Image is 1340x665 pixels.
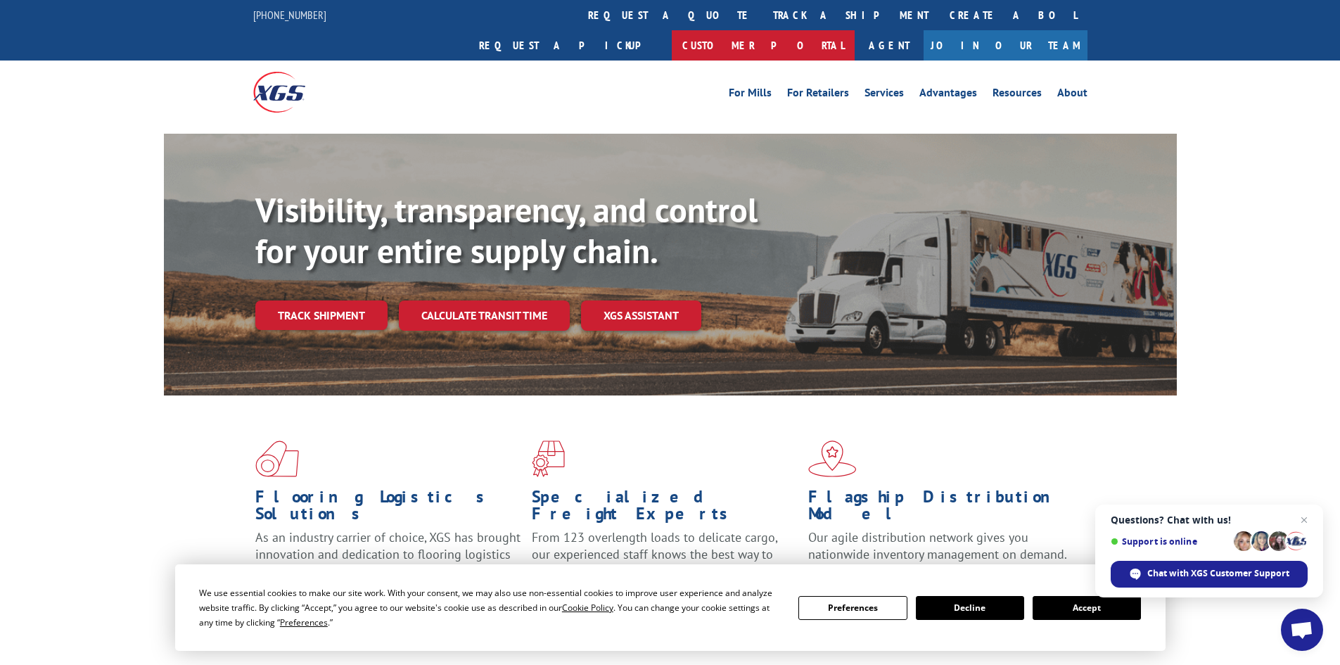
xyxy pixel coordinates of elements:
span: As an industry carrier of choice, XGS has brought innovation and dedication to flooring logistics... [255,529,521,579]
p: From 123 overlength loads to delicate cargo, our experienced staff knows the best way to move you... [532,529,798,592]
a: For Retailers [787,87,849,103]
button: Accept [1033,596,1141,620]
h1: Specialized Freight Experts [532,488,798,529]
span: Close chat [1296,512,1313,528]
a: Request a pickup [468,30,672,61]
div: Open chat [1281,609,1323,651]
span: Our agile distribution network gives you nationwide inventory management on demand. [808,529,1067,562]
div: Cookie Consent Prompt [175,564,1166,651]
a: Calculate transit time [399,300,570,331]
span: Preferences [280,616,328,628]
img: xgs-icon-total-supply-chain-intelligence-red [255,441,299,477]
span: Chat with XGS Customer Support [1147,567,1289,580]
button: Decline [916,596,1024,620]
button: Preferences [798,596,907,620]
a: Customer Portal [672,30,855,61]
a: Services [864,87,904,103]
div: We use essential cookies to make our site work. With your consent, we may also use non-essential ... [199,585,781,630]
h1: Flagship Distribution Model [808,488,1074,529]
a: Track shipment [255,300,388,330]
b: Visibility, transparency, and control for your entire supply chain. [255,188,758,272]
a: For Mills [729,87,772,103]
a: Agent [855,30,924,61]
a: XGS ASSISTANT [581,300,701,331]
a: Advantages [919,87,977,103]
a: About [1057,87,1087,103]
div: Chat with XGS Customer Support [1111,561,1308,588]
span: Questions? Chat with us! [1111,514,1308,526]
img: xgs-icon-focused-on-flooring-red [532,441,565,477]
a: [PHONE_NUMBER] [253,8,326,22]
img: xgs-icon-flagship-distribution-model-red [808,441,857,477]
span: Support is online [1111,536,1229,547]
a: Join Our Team [924,30,1087,61]
h1: Flooring Logistics Solutions [255,488,521,529]
span: Cookie Policy [562,602,613,614]
a: Resources [993,87,1042,103]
